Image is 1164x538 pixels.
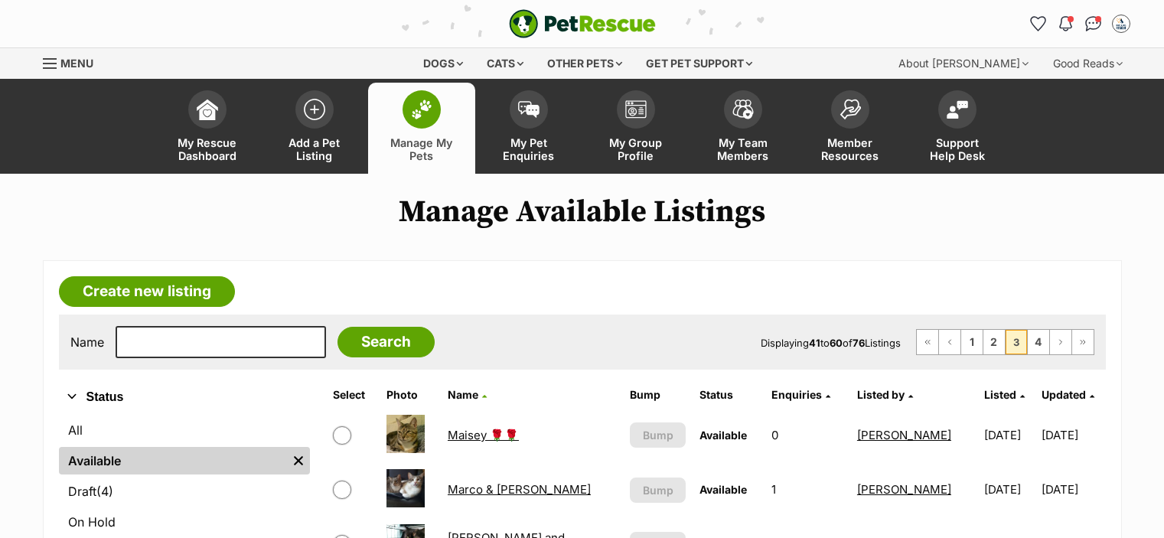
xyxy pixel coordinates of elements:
span: Updated [1042,388,1086,401]
span: Displaying to of Listings [761,337,901,349]
span: (4) [96,482,113,501]
a: Last page [1072,330,1094,354]
div: Get pet support [635,48,763,79]
button: My account [1109,11,1133,36]
span: Listed by [857,388,905,401]
img: notifications-46538b983faf8c2785f20acdc204bb7945ddae34d4c08c2a6579f10ce5e182be.svg [1059,16,1071,31]
a: Maisey 🌹🌹 [448,428,519,442]
span: Bump [643,482,673,498]
td: [DATE] [978,409,1040,461]
th: Select [327,383,379,407]
a: Marco & [PERSON_NAME] [448,482,591,497]
img: member-resources-icon-8e73f808a243e03378d46382f2149f9095a855e16c252ad45f914b54edf8863c.svg [840,99,861,119]
a: Conversations [1081,11,1106,36]
span: translation missing: en.admin.listings.index.attributes.enquiries [771,388,822,401]
a: Page 1 [961,330,983,354]
a: [PERSON_NAME] [857,482,951,497]
span: My Rescue Dashboard [173,136,242,162]
a: Listed by [857,388,913,401]
div: Good Reads [1042,48,1133,79]
button: Notifications [1054,11,1078,36]
a: Next page [1050,330,1071,354]
a: Draft [59,478,310,505]
a: Previous page [939,330,960,354]
a: My Rescue Dashboard [154,83,261,174]
a: Add a Pet Listing [261,83,368,174]
a: Remove filter [287,447,310,474]
ul: Account quick links [1026,11,1133,36]
img: dashboard-icon-eb2f2d2d3e046f16d808141f083e7271f6b2e854fb5c12c21221c1fb7104beca.svg [197,99,218,120]
a: Enquiries [771,388,830,401]
img: team-members-icon-5396bd8760b3fe7c0b43da4ab00e1e3bb1a5d9ba89233759b79545d2d3fc5d0d.svg [732,99,754,119]
a: First page [917,330,938,354]
a: Name [448,388,487,401]
td: [DATE] [1042,409,1104,461]
div: Dogs [412,48,474,79]
th: Photo [380,383,440,407]
span: Member Resources [816,136,885,162]
img: chat-41dd97257d64d25036548639549fe6c8038ab92f7586957e7f3b1b290dea8141.svg [1085,16,1101,31]
img: logo-e224e6f780fb5917bec1dbf3a21bbac754714ae5b6737aabdf751b685950b380.svg [509,9,656,38]
td: [DATE] [1042,463,1104,516]
th: Status [693,383,764,407]
a: Favourites [1026,11,1051,36]
img: manage-my-pets-icon-02211641906a0b7f246fdf0571729dbe1e7629f14944591b6c1af311fb30b64b.svg [411,99,432,119]
div: Cats [476,48,534,79]
img: group-profile-icon-3fa3cf56718a62981997c0bc7e787c4b2cf8bcc04b72c1350f741eb67cf2f40e.svg [625,100,647,119]
span: Menu [60,57,93,70]
button: Bump [630,478,686,503]
span: Listed [984,388,1016,401]
a: PetRescue [509,9,656,38]
span: Available [699,483,747,496]
span: Add a Pet Listing [280,136,349,162]
a: Manage My Pets [368,83,475,174]
a: My Group Profile [582,83,690,174]
span: Support Help Desk [923,136,992,162]
img: Anita Butko profile pic [1113,16,1129,31]
a: All [59,416,310,444]
a: Create new listing [59,276,235,307]
span: Available [699,429,747,442]
a: Member Resources [797,83,904,174]
a: Support Help Desk [904,83,1011,174]
a: [PERSON_NAME] [857,428,951,442]
span: My Group Profile [602,136,670,162]
nav: Pagination [916,329,1094,355]
a: Updated [1042,388,1094,401]
span: Name [448,388,478,401]
strong: 60 [830,337,843,349]
div: Other pets [536,48,633,79]
span: Manage My Pets [387,136,456,162]
a: Available [59,447,287,474]
strong: 41 [809,337,820,349]
input: Search [337,327,435,357]
span: Bump [643,427,673,443]
img: Marco & Giselle [386,469,425,507]
button: Bump [630,422,686,448]
img: help-desk-icon-fdf02630f3aa405de69fd3d07c3f3aa587a6932b1a1747fa1d2bba05be0121f9.svg [947,100,968,119]
span: My Pet Enquiries [494,136,563,162]
th: Bump [624,383,693,407]
span: Page 3 [1006,330,1027,354]
td: 1 [765,463,849,516]
a: My Pet Enquiries [475,83,582,174]
td: [DATE] [978,463,1040,516]
a: Page 2 [983,330,1005,354]
a: Menu [43,48,104,76]
a: My Team Members [690,83,797,174]
a: Listed [984,388,1025,401]
strong: 76 [853,337,865,349]
span: My Team Members [709,136,778,162]
a: On Hold [59,508,310,536]
td: 0 [765,409,849,461]
div: About [PERSON_NAME] [888,48,1039,79]
img: pet-enquiries-icon-7e3ad2cf08bfb03b45e93fb7055b45f3efa6380592205ae92323e6603595dc1f.svg [518,101,540,118]
img: add-pet-listing-icon-0afa8454b4691262ce3f59096e99ab1cd57d4a30225e0717b998d2c9b9846f56.svg [304,99,325,120]
button: Status [59,387,310,407]
label: Name [70,335,104,349]
a: Page 4 [1028,330,1049,354]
